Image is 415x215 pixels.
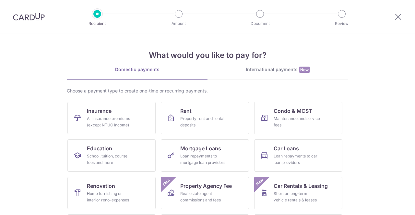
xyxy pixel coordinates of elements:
a: Car Rentals & LeasingShort or long‑term vehicle rentals & leasesNew [254,177,342,209]
span: Property Agency Fee [180,182,232,190]
img: CardUp [13,13,45,21]
a: Mortgage LoansLoan repayments to mortgage loan providers [161,139,249,172]
h4: What would you like to pay for? [67,49,348,61]
div: Loan repayments to car loan providers [274,153,320,166]
a: EducationSchool, tuition, course fees and more [67,139,156,172]
a: Condo & MCSTMaintenance and service fees [254,102,342,134]
iframe: Opens a widget where you can find more information [373,196,409,212]
div: Choose a payment type to create one-time or recurring payments. [67,88,348,94]
span: Rent [180,107,192,115]
div: Loan repayments to mortgage loan providers [180,153,227,166]
a: RenovationHome furnishing or interior reno-expenses [67,177,156,209]
div: Real estate agent commissions and fees [180,190,227,203]
span: Renovation [87,182,115,190]
p: Recipient [73,20,121,27]
p: Document [236,20,284,27]
div: Domestic payments [67,66,207,73]
span: Car Rentals & Leasing [274,182,328,190]
span: Insurance [87,107,112,115]
span: New [299,67,310,73]
span: Mortgage Loans [180,145,221,152]
span: New [255,177,265,188]
a: Car LoansLoan repayments to car loan providers [254,139,342,172]
span: Car Loans [274,145,299,152]
div: Short or long‑term vehicle rentals & leases [274,190,320,203]
div: Home furnishing or interior reno-expenses [87,190,134,203]
div: Maintenance and service fees [274,115,320,128]
div: All insurance premiums (except NTUC Income) [87,115,134,128]
p: Review [318,20,366,27]
div: School, tuition, course fees and more [87,153,134,166]
span: Education [87,145,112,152]
a: RentProperty rent and rental deposits [161,102,249,134]
span: Condo & MCST [274,107,312,115]
div: International payments [207,66,348,73]
span: New [161,177,172,188]
p: Amount [155,20,203,27]
div: Property rent and rental deposits [180,115,227,128]
a: InsuranceAll insurance premiums (except NTUC Income) [67,102,156,134]
a: Property Agency FeeReal estate agent commissions and feesNew [161,177,249,209]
